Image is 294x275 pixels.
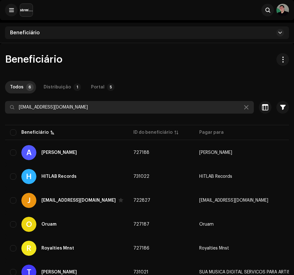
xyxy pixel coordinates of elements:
span: 727187 [133,222,149,227]
div: jeskinectt@gmail.com [41,198,116,203]
img: 918a7c50-60df-4dc6-aa5d-e5e31497a30a [276,4,289,16]
span: Royalties Mnst [199,246,229,250]
span: jeskinectt@gmail.com [199,198,268,203]
div: Distribuição [44,81,71,93]
p-badge: 6 [26,83,34,91]
div: Alef Donk [41,150,77,155]
div: Portal [91,81,104,93]
div: Thiago Aquino [41,270,77,274]
img: 408b884b-546b-4518-8448-1008f9c76b02 [20,4,33,16]
div: J [21,193,36,208]
div: Todos [10,81,24,93]
div: Oruam [41,222,56,227]
span: HITLAB Records [199,174,232,179]
span: 722827 [133,198,150,203]
span: 727186 [133,246,149,250]
span: Beneficiário [10,30,40,35]
input: Pesquisa [5,101,254,114]
span: Alef Donk [199,150,232,155]
div: H [21,169,36,184]
div: Royalties Mnst [41,246,74,250]
div: R [21,241,36,256]
div: A [21,145,36,160]
div: HITLAB Records [41,174,77,179]
div: O [21,217,36,232]
span: 731021 [133,270,148,274]
div: Beneficiário [21,129,49,136]
span: Beneficiário [5,54,62,65]
div: ID do beneficiário [133,129,173,136]
p-badge: 1 [73,83,81,91]
span: Oruam [199,222,214,227]
span: 731022 [133,174,149,179]
span: 727188 [133,150,149,155]
p-badge: 5 [107,83,115,91]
